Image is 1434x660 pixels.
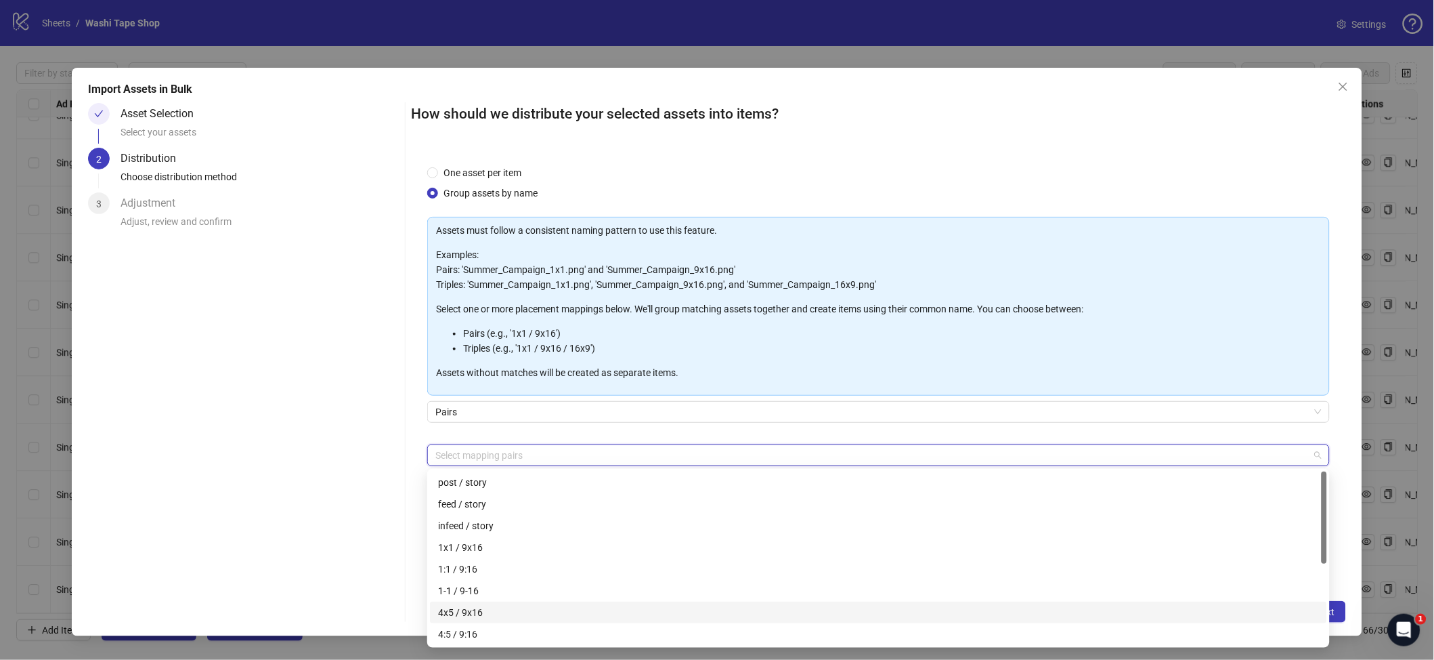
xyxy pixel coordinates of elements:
div: Import Assets in Bulk [88,81,1346,98]
div: 1x1 / 9x16 [438,540,1319,555]
p: Assets must follow a consistent naming pattern to use this feature. [436,223,1321,238]
div: Asset Selection [121,103,204,125]
div: 4:5 / 9:16 [430,623,1327,645]
h2: How should we distribute your selected assets into items? [411,103,1346,125]
div: Distribution [121,148,187,169]
div: 1-1 / 9-16 [438,583,1319,598]
button: Close [1332,76,1354,98]
div: 1x1 / 9x16 [430,537,1327,558]
div: infeed / story [438,518,1319,533]
iframe: Intercom live chat [1388,614,1420,646]
div: 4x5 / 9x16 [438,605,1319,620]
p: Select one or more placement mappings below. We'll group matching assets together and create item... [436,302,1321,316]
div: 1:1 / 9:16 [430,558,1327,580]
span: close [1338,81,1349,92]
span: Group assets by name [438,186,543,201]
span: check [94,109,104,119]
div: Adjust, review and confirm [121,214,399,237]
div: Select your assets [121,125,399,148]
div: post / story [438,475,1319,490]
span: One asset per item [438,165,527,180]
div: Adjustment [121,192,186,214]
li: Pairs (e.g., '1x1 / 9x16') [463,326,1321,341]
li: Triples (e.g., '1x1 / 9x16 / 16x9') [463,341,1321,356]
div: 4:5 / 9:16 [438,627,1319,642]
div: 1-1 / 9-16 [430,580,1327,602]
div: feed / story [430,493,1327,515]
div: 4x5 / 9x16 [430,602,1327,623]
span: Pairs [435,402,1322,422]
div: post / story [430,472,1327,493]
span: 2 [96,154,102,165]
div: Choose distribution method [121,169,399,192]
div: feed / story [438,497,1319,512]
div: infeed / story [430,515,1327,537]
span: 3 [96,199,102,209]
div: 1:1 / 9:16 [438,562,1319,577]
p: Examples: Pairs: 'Summer_Campaign_1x1.png' and 'Summer_Campaign_9x16.png' Triples: 'Summer_Campai... [436,247,1321,292]
p: Assets without matches will be created as separate items. [436,365,1321,380]
span: 1 [1416,614,1427,625]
